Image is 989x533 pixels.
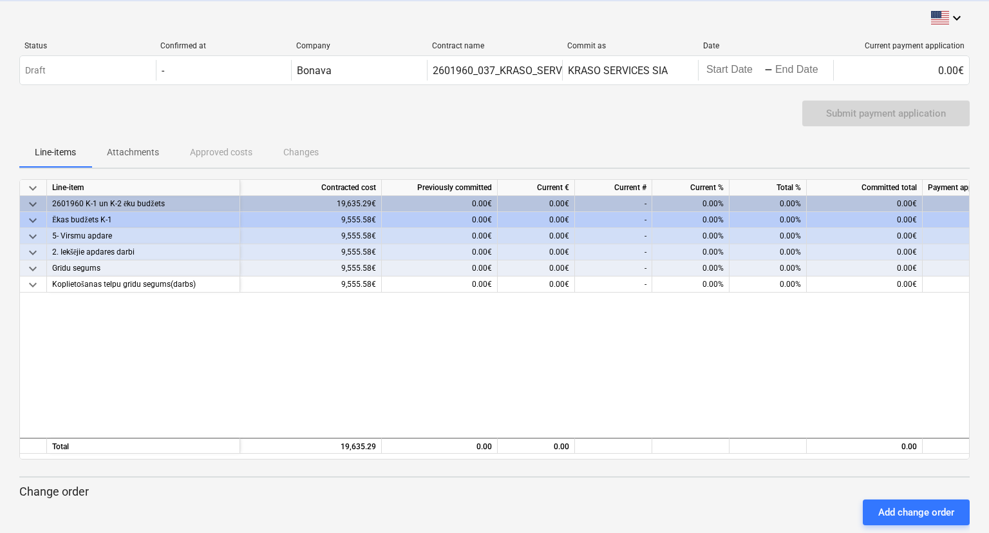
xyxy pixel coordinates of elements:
[807,438,923,454] div: 0.00
[25,197,41,212] span: keyboard_arrow_down
[807,212,923,228] div: 0.00€
[297,64,332,77] div: Bonava
[807,180,923,196] div: Committed total
[575,260,652,276] div: -
[382,244,498,260] div: 0.00€
[498,196,575,212] div: 0.00€
[652,244,730,260] div: 0.00%
[382,260,498,276] div: 0.00€
[240,260,382,276] div: 9,555.58€
[25,277,41,293] span: keyboard_arrow_down
[498,180,575,196] div: Current €
[382,180,498,196] div: Previously committed
[25,213,41,228] span: keyboard_arrow_down
[807,196,923,212] div: 0.00€
[568,64,668,77] div: KRASO SERVICES SIA
[575,244,652,260] div: -
[52,196,234,212] div: 2601960 K-1 un K-2 ēku budžets
[652,276,730,293] div: 0.00%
[703,41,829,50] div: Date
[807,244,923,260] div: 0.00€
[730,260,807,276] div: 0.00%
[24,41,150,50] div: Status
[575,180,652,196] div: Current #
[652,212,730,228] div: 0.00%
[25,180,41,196] span: keyboard_arrow_down
[498,228,575,244] div: 0.00€
[160,41,286,50] div: Confirmed at
[807,276,923,293] div: 0.00€
[25,229,41,244] span: keyboard_arrow_down
[498,438,575,454] div: 0.00
[773,61,833,79] input: End Date
[47,438,240,454] div: Total
[387,439,492,455] div: 0.00
[652,180,730,196] div: Current %
[498,260,575,276] div: 0.00€
[240,276,382,293] div: 9,555.58€
[652,228,730,244] div: 0.00%
[730,276,807,293] div: 0.00%
[575,212,652,228] div: -
[575,276,652,293] div: -
[567,41,693,50] div: Commit as
[730,244,807,260] div: 0.00%
[382,228,498,244] div: 0.00€
[432,41,558,50] div: Contract name
[839,41,965,50] div: Current payment application
[240,212,382,228] div: 9,555.58€
[575,196,652,212] div: -
[730,180,807,196] div: Total %
[240,228,382,244] div: 9,555.58€
[245,439,376,455] div: 19,635.29
[162,64,164,77] div: -
[240,196,382,212] div: 19,635.29€
[498,244,575,260] div: 0.00€
[382,212,498,228] div: 0.00€
[704,61,764,79] input: Start Date
[52,260,234,276] div: Grīdu segums
[498,212,575,228] div: 0.00€
[47,180,240,196] div: Line-item
[107,146,159,159] p: Attachments
[949,10,965,26] i: keyboard_arrow_down
[382,196,498,212] div: 0.00€
[498,276,575,293] div: 0.00€
[833,60,969,81] div: 0.00€
[240,180,382,196] div: Contracted cost
[807,228,923,244] div: 0.00€
[652,196,730,212] div: 0.00%
[25,245,41,260] span: keyboard_arrow_down
[52,276,234,293] div: Koplietošanas telpu grīdu segums(darbs)
[382,276,498,293] div: 0.00€
[52,228,234,244] div: 5- Virsmu apdare
[878,504,954,521] div: Add change order
[25,64,46,77] p: Draft
[240,244,382,260] div: 9,555.58€
[730,228,807,244] div: 0.00%
[52,212,234,228] div: Ēkas budžets K-1
[730,196,807,212] div: 0.00%
[25,261,41,276] span: keyboard_arrow_down
[52,244,234,260] div: 2. Iekšējie apdares darbi
[19,484,970,499] p: Change order
[296,41,422,50] div: Company
[807,260,923,276] div: 0.00€
[863,499,970,525] button: Add change order
[730,212,807,228] div: 0.00%
[764,66,773,74] div: -
[575,228,652,244] div: -
[35,146,76,159] p: Line-items
[652,260,730,276] div: 0.00%
[433,64,989,77] div: 2601960_037_KRASO_SERVICES_SIA_20250820_Ligums_kapnu_pakapienu_epoksida_parklasana_2025-2_T25_2ka...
